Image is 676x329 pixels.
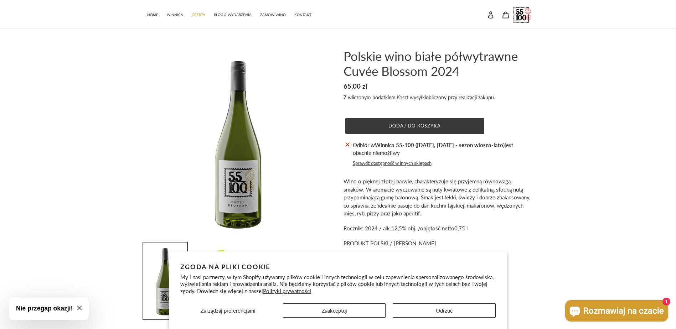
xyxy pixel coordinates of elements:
span: 65,00 zl [344,82,367,90]
strong: Winnica 55-100 ([DATE], [DATE] - sezon wiosna-lato) [375,142,505,148]
h2: Zgoda na pliki cookie [180,263,496,271]
button: Zarządzaj preferencjami [180,303,276,318]
img: Załaduj obraz do przeglądarki galerii, Polskie wino białe półwytrawne Cuvée Blossom 2024 [192,242,236,319]
button: Dodaj do koszyka [345,118,484,134]
button: Odrzuć [393,303,495,318]
inbox-online-store-chat: Czat w sklepie online Shopify [563,300,670,323]
span: objętość netto [420,225,454,231]
h1: Polskie wino białe półwytrawne Cuvée Blossom 2024 [344,48,532,78]
span: ZAMÓW WINO [260,12,286,17]
a: KONTAKT [291,9,315,19]
span: 0,75 l [454,225,468,231]
a: WINNICA [163,9,187,19]
span: WINNICA [167,12,183,17]
p: PRODUKT POLSKI / [PERSON_NAME] [344,239,532,247]
button: Zaakceptuj [283,303,386,318]
button: Sprawdź dostępność w innych sklepach [353,160,432,167]
span: Wino o pięknej złotej barwie, charakteryzuje się przyjemną równowagą smaków. W aromacie wyczuwaln... [344,178,530,216]
span: 12,5% obj. / [391,225,420,231]
span: KONTAKT [294,12,311,17]
a: OFERTA [188,9,209,19]
a: Polityki prywatności [263,288,311,294]
img: Załaduj obraz do przeglądarki galerii, Polskie wino białe półwytrawne Cuvée Blossom 2024 [143,242,187,319]
span: BLOG & WYDARZENIA [214,12,252,17]
span: HOME [147,12,158,17]
span: Zarządzaj preferencjami [201,307,256,314]
span: Dodaj do koszyka [388,123,441,129]
span: OFERTA [192,12,205,17]
a: ZAMÓW WINO [257,9,289,19]
p: Odbiór w jest obecnie niemożliwy [353,141,532,157]
a: Koszt wysyłki [397,94,426,101]
div: Z wliczonym podatkiem. obliczony przy realizacji zakupu. [344,94,532,101]
a: HOME [144,9,162,19]
p: My i nasi partnerzy, w tym Shopify, używamy plików cookie i innych technologii w celu zapewnienia... [180,274,496,295]
span: Rocznik: 2024 / alk. [344,225,391,231]
a: BLOG & WYDARZENIA [210,9,255,19]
